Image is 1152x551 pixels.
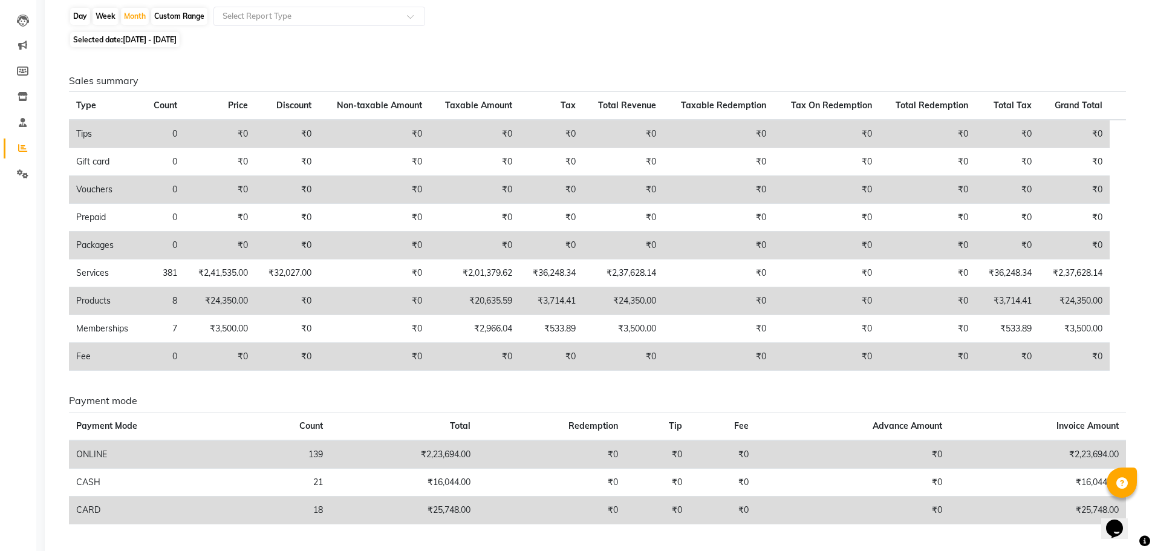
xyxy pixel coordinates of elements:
[773,148,879,176] td: ₹0
[123,35,177,44] span: [DATE] - [DATE]
[319,343,429,371] td: ₹0
[184,120,255,148] td: ₹0
[1039,315,1110,343] td: ₹3,500.00
[143,204,185,232] td: 0
[879,315,975,343] td: ₹0
[663,343,773,371] td: ₹0
[1039,148,1110,176] td: ₹0
[429,148,519,176] td: ₹0
[184,315,255,343] td: ₹3,500.00
[773,343,879,371] td: ₹0
[663,120,773,148] td: ₹0
[1039,204,1110,232] td: ₹0
[583,259,663,287] td: ₹2,37,628.14
[69,176,143,204] td: Vouchers
[681,100,766,111] span: Taxable Redemption
[773,259,879,287] td: ₹0
[519,259,583,287] td: ₹36,248.34
[773,287,879,315] td: ₹0
[975,259,1039,287] td: ₹36,248.34
[583,343,663,371] td: ₹0
[689,468,756,496] td: ₹0
[70,8,90,25] div: Day
[121,8,149,25] div: Month
[879,204,975,232] td: ₹0
[975,343,1039,371] td: ₹0
[756,440,949,469] td: ₹0
[583,120,663,148] td: ₹0
[1056,420,1119,431] span: Invoice Amount
[663,176,773,204] td: ₹0
[76,100,96,111] span: Type
[184,148,255,176] td: ₹0
[143,343,185,371] td: 0
[773,315,879,343] td: ₹0
[429,176,519,204] td: ₹0
[773,176,879,204] td: ₹0
[879,148,975,176] td: ₹0
[255,232,319,259] td: ₹0
[319,315,429,343] td: ₹0
[69,343,143,371] td: Fee
[478,468,625,496] td: ₹0
[319,259,429,287] td: ₹0
[243,440,331,469] td: 139
[625,440,689,469] td: ₹0
[255,204,319,232] td: ₹0
[773,120,879,148] td: ₹0
[255,343,319,371] td: ₹0
[689,496,756,524] td: ₹0
[663,204,773,232] td: ₹0
[519,120,583,148] td: ₹0
[478,440,625,469] td: ₹0
[519,315,583,343] td: ₹533.89
[255,120,319,148] td: ₹0
[583,148,663,176] td: ₹0
[445,100,512,111] span: Taxable Amount
[143,287,185,315] td: 8
[154,100,177,111] span: Count
[975,232,1039,259] td: ₹0
[949,496,1126,524] td: ₹25,748.00
[1039,176,1110,204] td: ₹0
[76,420,137,431] span: Payment Mode
[663,232,773,259] td: ₹0
[330,468,478,496] td: ₹16,044.00
[69,287,143,315] td: Products
[429,343,519,371] td: ₹0
[143,176,185,204] td: 0
[255,315,319,343] td: ₹0
[879,259,975,287] td: ₹0
[69,315,143,343] td: Memberships
[299,420,323,431] span: Count
[879,232,975,259] td: ₹0
[243,496,331,524] td: 18
[143,259,185,287] td: 381
[519,204,583,232] td: ₹0
[69,468,243,496] td: CASH
[879,176,975,204] td: ₹0
[975,120,1039,148] td: ₹0
[429,120,519,148] td: ₹0
[143,148,185,176] td: 0
[598,100,656,111] span: Total Revenue
[184,176,255,204] td: ₹0
[151,8,207,25] div: Custom Range
[975,176,1039,204] td: ₹0
[69,75,1126,86] h6: Sales summary
[255,259,319,287] td: ₹32,027.00
[1039,232,1110,259] td: ₹0
[1055,100,1102,111] span: Grand Total
[255,148,319,176] td: ₹0
[734,420,749,431] span: Fee
[994,100,1032,111] span: Total Tax
[756,496,949,524] td: ₹0
[519,343,583,371] td: ₹0
[184,204,255,232] td: ₹0
[330,440,478,469] td: ₹2,23,694.00
[319,287,429,315] td: ₹0
[519,148,583,176] td: ₹0
[625,496,689,524] td: ₹0
[69,496,243,524] td: CARD
[70,32,180,47] span: Selected date:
